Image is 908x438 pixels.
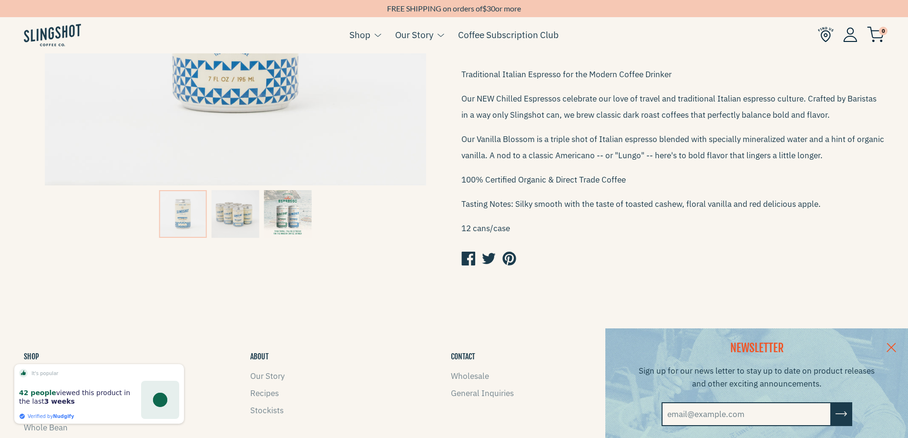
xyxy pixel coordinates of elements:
a: Our Story [395,28,433,42]
p: Sign up for our news letter to stay up to date on product releases and other exciting announcements. [638,365,876,390]
span: 30 [487,4,495,13]
p: Our Vanilla Blossom is a triple shot of Italian espresso blended with specially mineralized water... [461,131,885,163]
img: Find Us [818,27,834,42]
a: Shop [349,28,370,42]
img: cart [867,27,884,42]
a: 0 [867,29,884,41]
p: Our NEW Chilled Espressos celebrate our love of travel and traditional Italian espresso culture. ... [461,91,885,123]
span: $ [482,4,487,13]
img: Slingshot_ChilledEspresso_Header_Mobile.jpeg__PID:857827d2-ba05-4b01-9791-dffbe9f16110 [264,190,312,238]
input: email@example.com [662,402,831,426]
p: 12 cans/case [461,220,885,236]
p: 100% Certified Organic & Direct Trade Coffee [461,172,885,188]
span: 0 [879,27,888,35]
a: Coffee Subscription Club [458,28,559,42]
img: Account [843,27,857,42]
p: Tasting Notes: Silky smooth with the taste of toasted cashew, floral vanilla and red delicious ap... [461,196,885,212]
h2: NEWSLETTER [638,340,876,357]
p: Traditional Italian Espresso for the Modern Coffee Drinker [461,66,885,82]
